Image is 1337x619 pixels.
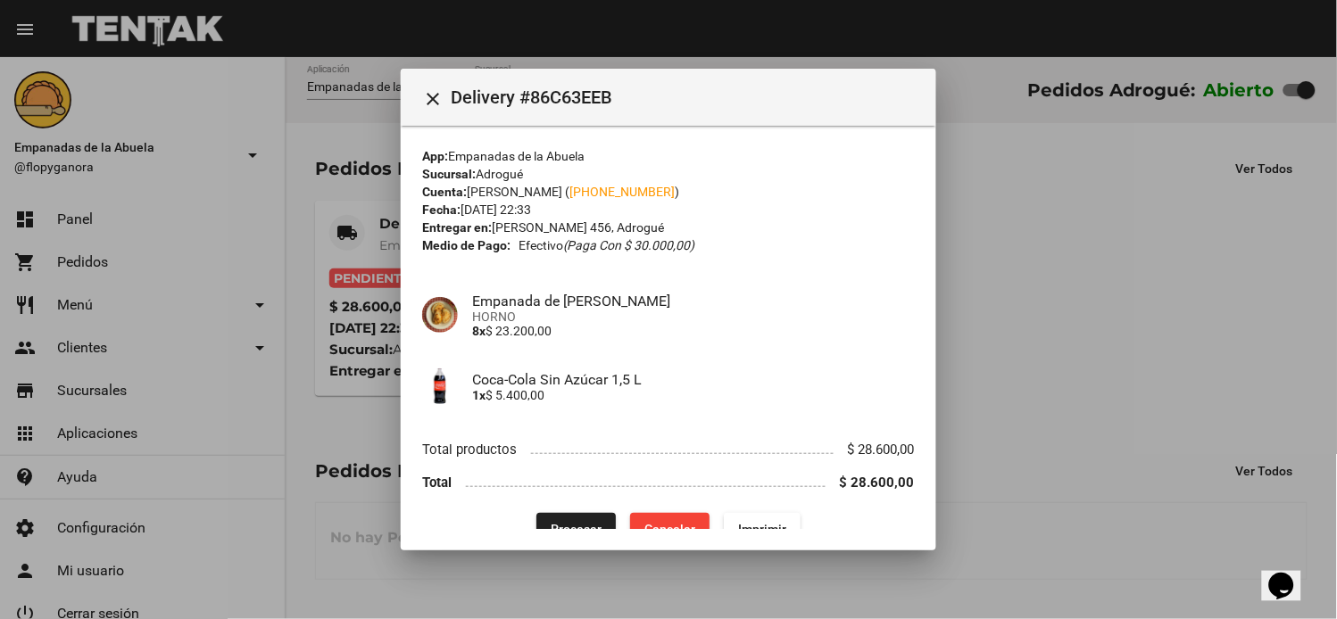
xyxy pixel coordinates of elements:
[422,167,476,181] strong: Sucursal:
[422,219,915,236] div: [PERSON_NAME] 456, Adrogué
[451,83,922,111] span: Delivery #86C63EEB
[644,522,695,536] span: Cancelar
[422,368,458,404] img: 83ab4cc7-4f82-4d99-9381-ed1cdc07fdf3.jpg
[569,185,675,199] a: [PHONE_NUMBER]
[536,513,616,545] button: Procesar
[422,201,915,219] div: [DATE] 22:33
[422,149,448,163] strong: App:
[472,371,915,388] h4: Coca-Cola Sin Azúcar 1,5 L
[724,513,801,545] button: Imprimir
[422,297,458,333] img: f753fea7-0f09-41b3-9a9e-ddb84fc3b359.jpg
[422,183,915,201] div: [PERSON_NAME] ( )
[472,293,915,309] h4: Empanada de [PERSON_NAME]
[472,388,486,402] b: 1x
[563,238,695,252] i: (Paga con $ 30.000,00)
[1262,548,1319,601] iframe: chat widget
[738,522,786,536] span: Imprimir
[422,185,467,199] strong: Cuenta:
[472,388,915,402] p: $ 5.400,00
[519,236,695,254] span: Efectivo
[422,220,492,235] strong: Entregar en:
[422,147,915,165] div: Empanadas de la Abuela
[422,202,461,217] strong: Fecha:
[415,79,451,115] button: Cerrar
[422,88,444,110] mat-icon: Cerrar
[422,433,915,466] li: Total productos $ 28.600,00
[551,522,602,536] span: Procesar
[422,165,915,183] div: Adrogué
[472,324,915,338] p: $ 23.200,00
[422,236,511,254] strong: Medio de Pago:
[422,466,915,499] li: Total $ 28.600,00
[472,324,486,338] b: 8x
[472,309,915,324] span: HORNO
[630,513,710,545] button: Cancelar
